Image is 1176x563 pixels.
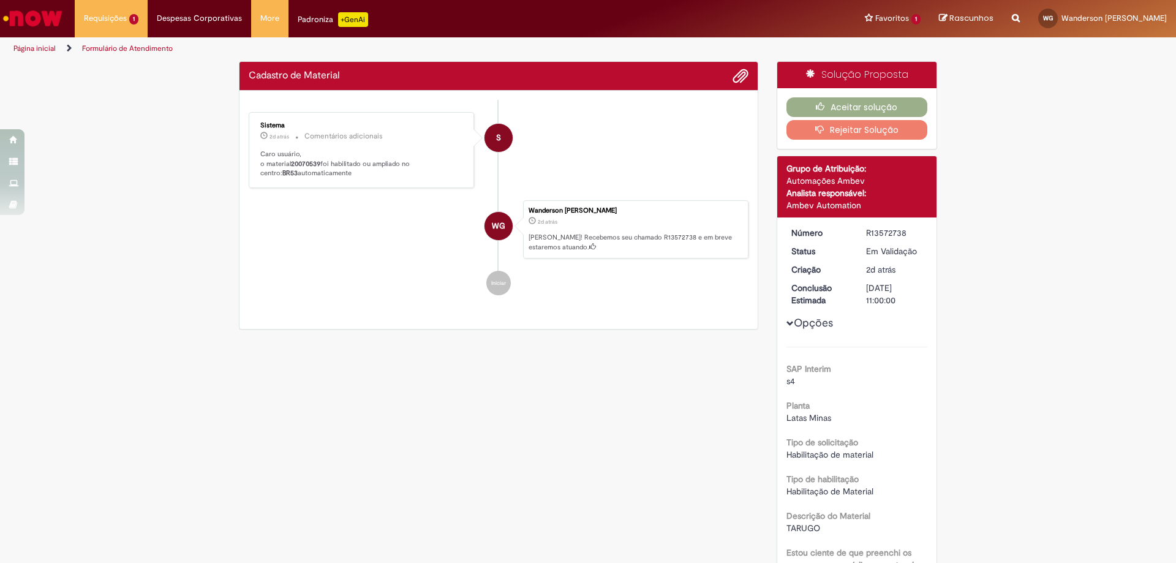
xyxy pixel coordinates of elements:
[786,400,810,411] b: Planta
[529,233,742,252] p: [PERSON_NAME]! Recebemos seu chamado R13572738 e em breve estaremos atuando.
[782,245,858,257] dt: Status
[777,62,937,88] div: Solução Proposta
[260,122,464,129] div: Sistema
[538,218,557,225] span: 2d atrás
[866,227,923,239] div: R13572738
[249,70,340,81] h2: Cadastro de Material Histórico de tíquete
[786,187,928,199] div: Analista responsável:
[269,133,289,140] span: 2d atrás
[866,264,895,275] span: 2d atrás
[786,510,870,521] b: Descrição do Material
[866,264,895,275] time: 27/09/2025 09:54:43
[1061,13,1167,23] span: Wanderson [PERSON_NAME]
[13,43,56,53] a: Página inicial
[782,282,858,306] dt: Conclusão Estimada
[496,123,501,153] span: S
[529,207,742,214] div: Wanderson [PERSON_NAME]
[492,211,505,241] span: WG
[786,120,928,140] button: Rejeitar Solução
[786,474,859,485] b: Tipo de habilitação
[1,6,64,31] img: ServiceNow
[786,162,928,175] div: Grupo de Atribuição:
[82,43,173,53] a: Formulário de Atendimento
[298,12,368,27] div: Padroniza
[282,168,298,178] b: BR53
[782,227,858,239] dt: Número
[786,523,820,534] span: TARUGO
[786,175,928,187] div: Automações Ambev
[84,12,127,25] span: Requisições
[484,124,513,152] div: System
[782,263,858,276] dt: Criação
[786,437,858,448] b: Tipo de solicitação
[129,14,138,25] span: 1
[866,263,923,276] div: 27/09/2025 09:54:43
[786,486,873,497] span: Habilitação de Material
[484,212,513,240] div: Wanderson Cristelli Gilbert
[1043,14,1053,22] span: WG
[939,13,993,25] a: Rascunhos
[249,100,748,308] ul: Histórico de tíquete
[733,68,748,84] button: Adicionar anexos
[260,12,279,25] span: More
[786,363,831,374] b: SAP Interim
[786,376,795,387] span: s4
[786,412,831,423] span: Latas Minas
[304,131,383,142] small: Comentários adicionais
[249,200,748,259] li: Wanderson Cristelli Gilbert
[786,97,928,117] button: Aceitar solução
[911,14,921,25] span: 1
[260,149,464,178] p: Caro usuário, o material foi habilitado ou ampliado no centro: automaticamente
[866,282,923,306] div: [DATE] 11:00:00
[269,133,289,140] time: 27/09/2025 09:59:59
[291,159,320,168] b: 20070539
[786,199,928,211] div: Ambev Automation
[786,449,873,460] span: Habilitação de material
[875,12,909,25] span: Favoritos
[538,218,557,225] time: 27/09/2025 09:54:43
[9,37,775,60] ul: Trilhas de página
[157,12,242,25] span: Despesas Corporativas
[949,12,993,24] span: Rascunhos
[338,12,368,27] p: +GenAi
[866,245,923,257] div: Em Validação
